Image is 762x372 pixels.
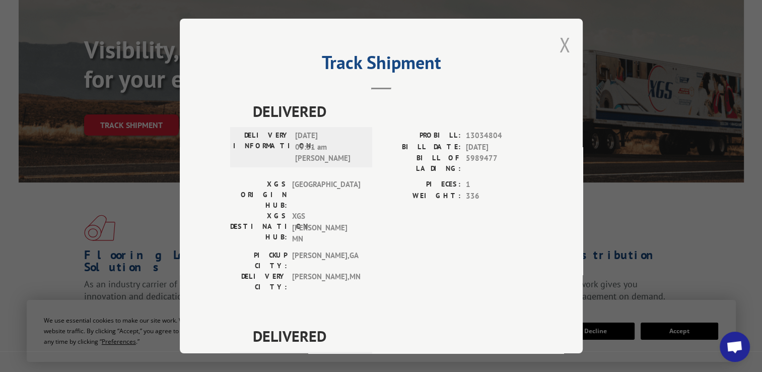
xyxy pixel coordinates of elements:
span: XGS [PERSON_NAME] MN [292,211,360,245]
label: XGS ORIGIN HUB: [230,179,287,211]
span: [PERSON_NAME] , GA [292,250,360,271]
span: 5989477 [466,153,532,174]
span: DELIVERED [253,324,532,347]
label: PIECES: [381,179,461,191]
span: 336 [466,190,532,202]
label: BILL DATE: [381,141,461,153]
span: [PERSON_NAME] , MN [292,271,360,292]
label: XGS DESTINATION HUB: [230,211,287,245]
h2: Track Shipment [230,55,532,75]
span: DELIVERED [253,100,532,122]
label: PICKUP CITY: [230,250,287,271]
label: DELIVERY CITY: [230,271,287,292]
span: 1 [466,179,532,191]
label: WEIGHT: [381,190,461,202]
label: DELIVERY INFORMATION: [233,130,290,164]
label: BILL OF LADING: [381,153,461,174]
label: PROBILL: [381,130,461,142]
span: [GEOGRAPHIC_DATA] [292,179,360,211]
span: [DATE] 09:31 am [PERSON_NAME] [295,130,363,164]
span: [DATE] [466,141,532,153]
span: 13034804 [466,130,532,142]
a: Open chat [720,332,750,362]
button: Close modal [559,31,570,58]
